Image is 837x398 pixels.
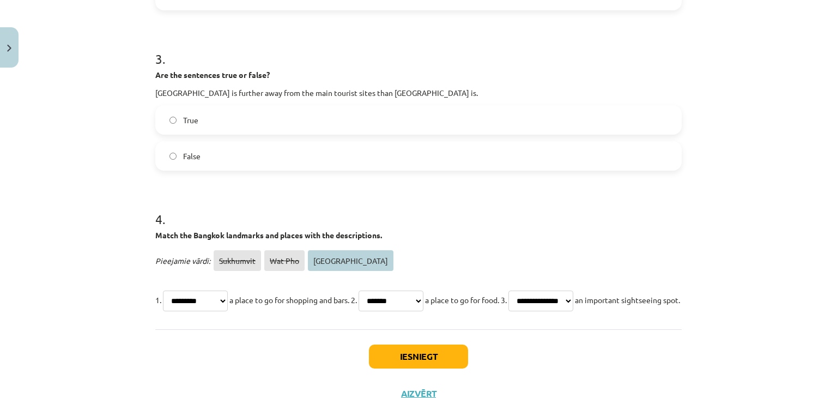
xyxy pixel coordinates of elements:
span: False [183,150,201,162]
input: False [169,153,177,160]
strong: Match the Bangkok landmarks and places with the descriptions. [155,230,382,240]
span: an important sightseeing spot. [575,295,680,305]
span: Pieejamie vārdi: [155,256,210,266]
img: icon-close-lesson-0947bae3869378f0d4975bcd49f059093ad1ed9edebbc8119c70593378902aed.svg [7,45,11,52]
span: Wat Pho [264,250,305,271]
p: [GEOGRAPHIC_DATA] is further away from the main tourist sites than [GEOGRAPHIC_DATA] is. [155,87,682,99]
span: 1. [155,295,161,305]
span: Sukhumvit [214,250,261,271]
strong: Are the sentences true or false? [155,70,270,80]
span: True [183,114,198,126]
span: [GEOGRAPHIC_DATA] [308,250,393,271]
span: a place to go for food. 3. [425,295,507,305]
h1: 4 . [155,192,682,226]
input: True [169,117,177,124]
span: a place to go for shopping and bars. 2. [229,295,357,305]
button: Iesniegt [369,345,468,369]
h1: 3 . [155,32,682,66]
